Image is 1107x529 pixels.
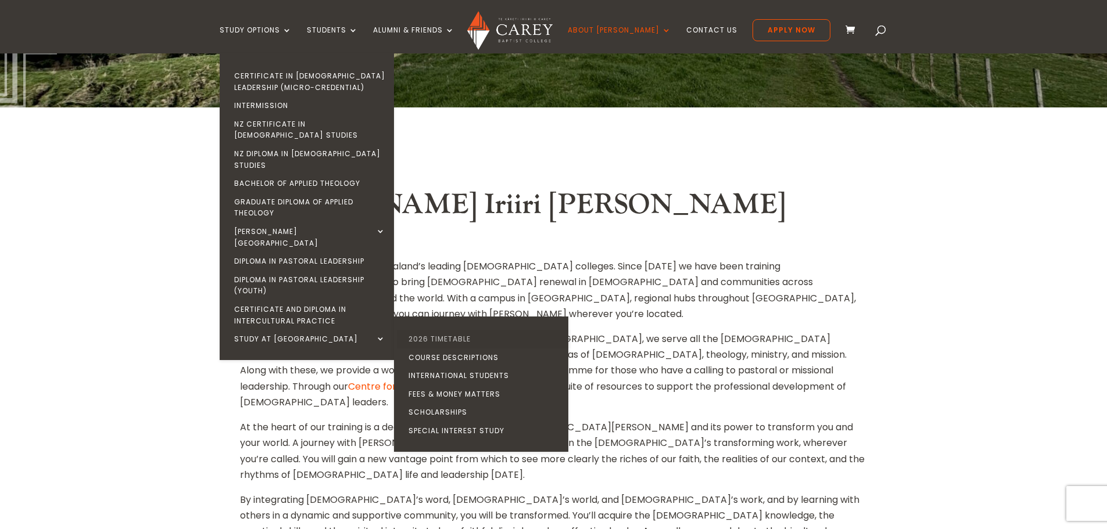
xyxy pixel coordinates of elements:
a: Diploma in Pastoral Leadership (Youth) [223,271,397,300]
a: Scholarships [397,403,571,422]
a: [PERSON_NAME][GEOGRAPHIC_DATA] [223,222,397,252]
a: 2026 Timetable [397,330,571,348]
p: [PERSON_NAME] is one of New Zealand’s leading [DEMOGRAPHIC_DATA] colleges. Since [DATE] we have b... [240,258,868,331]
a: Diploma in Pastoral Leadership [223,252,397,271]
a: Certificate and Diploma in Intercultural Practice [223,300,397,330]
a: Certificate in [DEMOGRAPHIC_DATA] Leadership (Micro-credential) [223,67,397,96]
a: NZ Certificate in [DEMOGRAPHIC_DATA] Studies [223,115,397,145]
a: Apply Now [753,19,830,41]
a: Study at [GEOGRAPHIC_DATA] [223,330,397,348]
a: Centre for Lifelong Learning [348,380,475,393]
a: About [PERSON_NAME] [568,26,671,53]
img: Carey Baptist College [467,11,553,50]
a: Contact Us [686,26,737,53]
a: Special Interest Study [397,422,571,440]
p: While [PERSON_NAME] belongs to the [DEMOGRAPHIC_DATA] of [GEOGRAPHIC_DATA], we serve all the [DEM... [240,331,868,419]
a: Alumni & Friends [373,26,454,53]
a: Students [307,26,358,53]
a: Fees & Money Matters [397,385,571,404]
a: Graduate Diploma of Applied Theology [223,193,397,222]
a: Intermission [223,96,397,115]
a: Course Descriptions [397,348,571,367]
a: International Students [397,366,571,385]
a: NZ Diploma in [DEMOGRAPHIC_DATA] Studies [223,145,397,174]
p: At the heart of our training is a deep commitment to the [DEMOGRAPHIC_DATA][PERSON_NAME] and its ... [240,419,868,492]
a: Study Options [220,26,292,53]
a: Bachelor of Applied Theology [223,174,397,193]
h2: [PERSON_NAME] Iriiri [PERSON_NAME] [240,188,868,228]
